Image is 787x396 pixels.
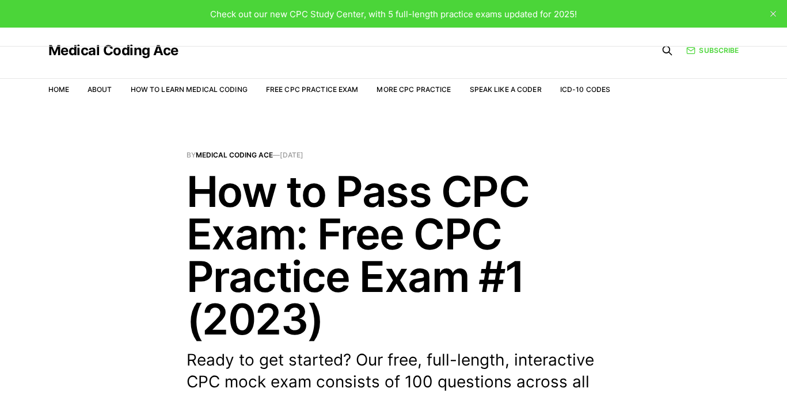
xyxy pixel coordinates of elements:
[88,85,112,94] a: About
[48,85,69,94] a: Home
[131,85,248,94] a: How to Learn Medical Coding
[210,9,577,20] span: Check out our new CPC Study Center, with 5 full-length practice exams updated for 2025!
[470,85,542,94] a: Speak Like a Coder
[187,152,601,159] span: By —
[560,85,610,94] a: ICD-10 Codes
[187,170,601,340] h1: How to Pass CPC Exam: Free CPC Practice Exam #1 (2023)
[377,85,451,94] a: More CPC Practice
[280,151,303,159] time: [DATE]
[266,85,359,94] a: Free CPC Practice Exam
[48,44,178,57] a: Medical Coding Ace
[686,45,739,56] a: Subscribe
[196,151,273,159] a: Medical Coding Ace
[764,5,782,23] button: close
